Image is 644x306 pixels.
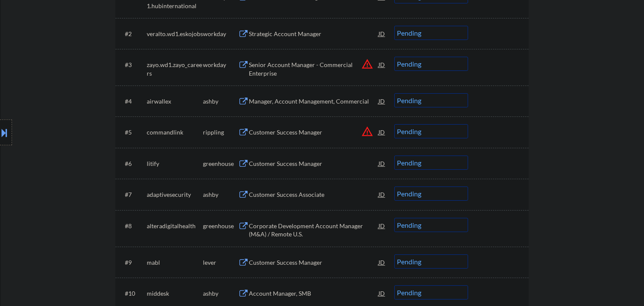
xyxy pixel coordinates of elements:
[378,124,386,140] div: JD
[147,190,203,199] div: adaptivesecurity
[203,190,238,199] div: ashby
[378,93,386,109] div: JD
[125,222,140,230] div: #8
[147,61,203,77] div: zayo.wd1.zayo_careers
[147,128,203,137] div: commandlink
[249,128,378,137] div: Customer Success Manager
[378,26,386,41] div: JD
[203,289,238,298] div: ashby
[203,61,238,69] div: workday
[378,187,386,202] div: JD
[361,58,373,70] button: warning_amber
[378,218,386,233] div: JD
[378,285,386,301] div: JD
[203,222,238,230] div: greenhouse
[147,258,203,267] div: mabl
[249,289,378,298] div: Account Manager, SMB
[203,159,238,168] div: greenhouse
[249,258,378,267] div: Customer Success Manager
[378,254,386,270] div: JD
[125,30,140,38] div: #2
[249,159,378,168] div: Customer Success Manager
[203,258,238,267] div: lever
[125,258,140,267] div: #9
[147,159,203,168] div: litify
[378,156,386,171] div: JD
[249,97,378,106] div: Manager, Account Management, Commercial
[147,222,203,230] div: alteradigitalhealth
[203,97,238,106] div: ashby
[249,190,378,199] div: Customer Success Associate
[249,61,378,77] div: Senior Account Manager - Commercial Enterprise
[147,30,203,38] div: veralto.wd1.eskojobs
[203,30,238,38] div: workday
[147,289,203,298] div: middesk
[378,57,386,72] div: JD
[203,128,238,137] div: rippling
[249,222,378,239] div: Corporate Development Account Manager (M&A) / Remote U.S.
[147,97,203,106] div: airwallex
[249,30,378,38] div: Strategic Account Manager
[361,125,373,138] button: warning_amber
[125,289,140,298] div: #10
